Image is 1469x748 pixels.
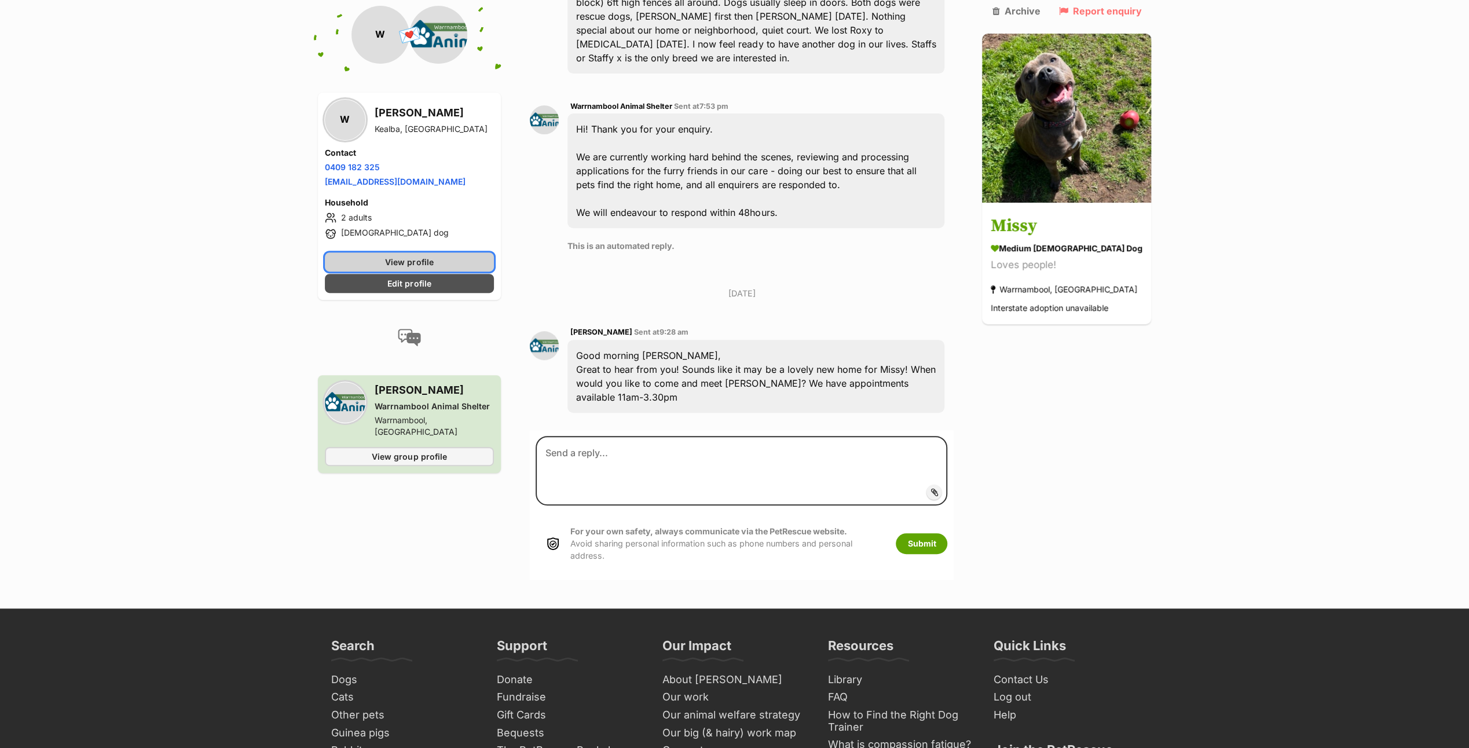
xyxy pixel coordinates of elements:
[375,401,494,412] div: Warrnambool Animal Shelter
[409,6,467,64] img: Warrnambool Animal Shelter profile pic
[828,637,893,661] h3: Resources
[991,282,1137,298] div: Warrnambool, [GEOGRAPHIC_DATA]
[398,329,421,346] img: conversation-icon-4a6f8262b818ee0b60e3300018af0b2d0b884aa5de6e9bcb8d3d4eeb1a70a7c4.svg
[634,328,688,336] span: Sent at
[658,706,812,724] a: Our animal welfare strategy
[530,331,559,360] img: Alicia franklin profile pic
[982,34,1151,203] img: Missy
[325,252,494,272] a: View profile
[674,102,728,111] span: Sent at
[570,328,632,336] span: [PERSON_NAME]
[1058,6,1141,16] a: Report enquiry
[327,706,481,724] a: Other pets
[658,724,812,742] a: Our big (& hairy) work map
[385,256,433,268] span: View profile
[327,724,481,742] a: Guinea pigs
[567,113,944,228] div: Hi! Thank you for your enquiry. We are currently working hard behind the scenes, reviewing and pr...
[658,671,812,689] a: About [PERSON_NAME]
[325,227,494,241] li: [DEMOGRAPHIC_DATA] dog
[325,147,494,159] h4: Contact
[397,23,423,47] span: 💌
[327,671,481,689] a: Dogs
[660,328,688,336] span: 9:28 am
[570,526,847,536] strong: For your own safety, always communicate via the PetRescue website.
[530,287,953,299] p: [DATE]
[567,340,944,413] div: Good morning [PERSON_NAME], Great to hear from you! Sounds like it may be a lovely new home for M...
[325,197,494,208] h4: Household
[570,525,884,562] p: Avoid sharing personal information such as phone numbers and personal address.
[991,214,1142,240] h3: Missy
[325,447,494,466] a: View group profile
[492,688,646,706] a: Fundraise
[992,6,1040,16] a: Archive
[331,637,375,661] h3: Search
[989,688,1143,706] a: Log out
[492,671,646,689] a: Donate
[497,637,547,661] h3: Support
[372,450,446,463] span: View group profile
[325,177,466,186] a: [EMAIL_ADDRESS][DOMAIN_NAME]
[823,671,977,689] a: Library
[327,688,481,706] a: Cats
[991,243,1142,255] div: medium [DEMOGRAPHIC_DATA] Dog
[325,274,494,293] a: Edit profile
[699,102,728,111] span: 7:53 pm
[823,706,977,736] a: How to Find the Right Dog Trainer
[387,277,431,289] span: Edit profile
[567,240,944,252] p: This is an automated reply.
[375,105,488,121] h3: [PERSON_NAME]
[823,688,977,706] a: FAQ
[375,415,494,438] div: Warrnambool, [GEOGRAPHIC_DATA]
[662,637,731,661] h3: Our Impact
[989,706,1143,724] a: Help
[351,6,409,64] div: W
[325,100,365,140] div: W
[896,533,947,554] button: Submit
[492,724,646,742] a: Bequests
[492,706,646,724] a: Gift Cards
[982,205,1151,325] a: Missy medium [DEMOGRAPHIC_DATA] Dog Loves people! Warrnambool, [GEOGRAPHIC_DATA] Interstate adopt...
[375,382,494,398] h3: [PERSON_NAME]
[325,382,365,423] img: Warrnambool Animal Shelter profile pic
[325,211,494,225] li: 2 adults
[530,105,559,134] img: Warrnambool Animal Shelter profile pic
[991,303,1108,313] span: Interstate adoption unavailable
[994,637,1066,661] h3: Quick Links
[570,102,672,111] span: Warrnambool Animal Shelter
[375,123,488,135] div: Kealba, [GEOGRAPHIC_DATA]
[325,162,380,172] a: 0409 182 325
[991,258,1142,273] div: Loves people!
[989,671,1143,689] a: Contact Us
[658,688,812,706] a: Our work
